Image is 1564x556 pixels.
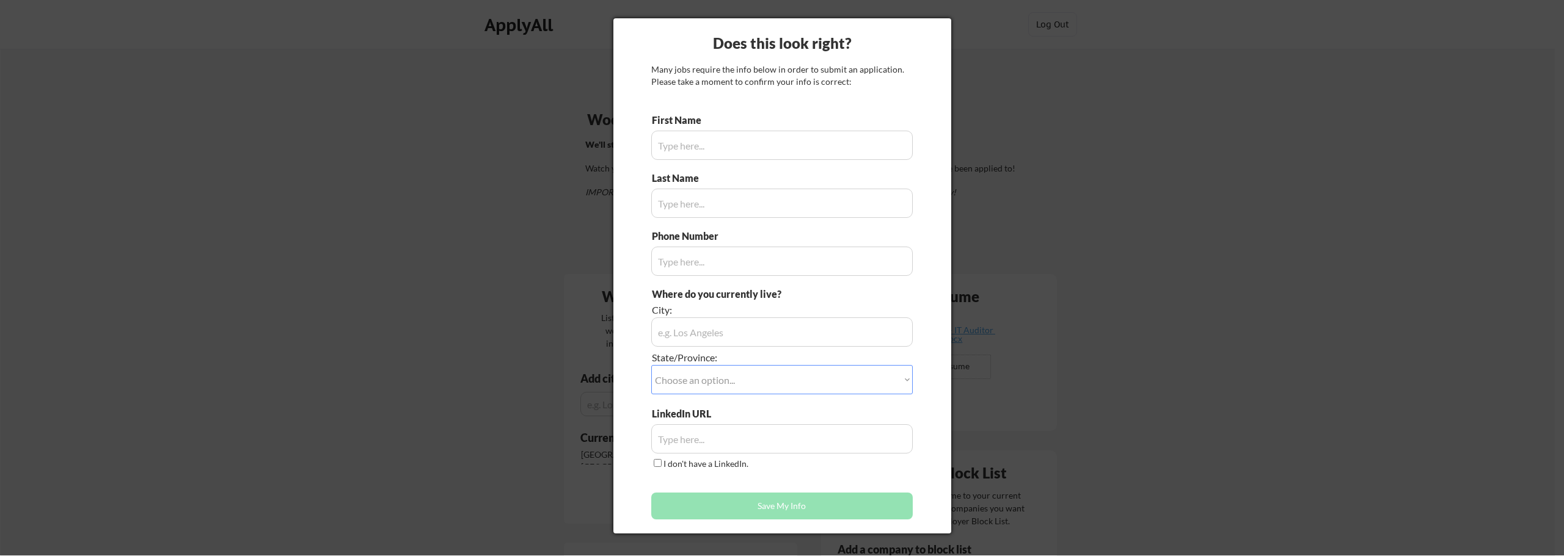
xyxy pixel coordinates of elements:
[651,247,913,276] input: Type here...
[652,229,725,243] div: Phone Number
[651,189,913,218] input: Type here...
[652,114,711,127] div: First Name
[651,317,913,347] input: e.g. Los Angeles
[663,458,748,469] label: I don't have a LinkedIn.
[651,131,913,160] input: Type here...
[652,287,844,301] div: Where do you currently live?
[613,33,951,54] div: Does this look right?
[652,407,743,421] div: LinkedIn URL
[651,493,913,519] button: Save My Info
[651,424,913,453] input: Type here...
[651,63,913,87] div: Many jobs require the info below in order to submit an application. Please take a moment to confi...
[652,351,844,364] div: State/Province:
[652,171,711,185] div: Last Name
[652,303,844,317] div: City:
